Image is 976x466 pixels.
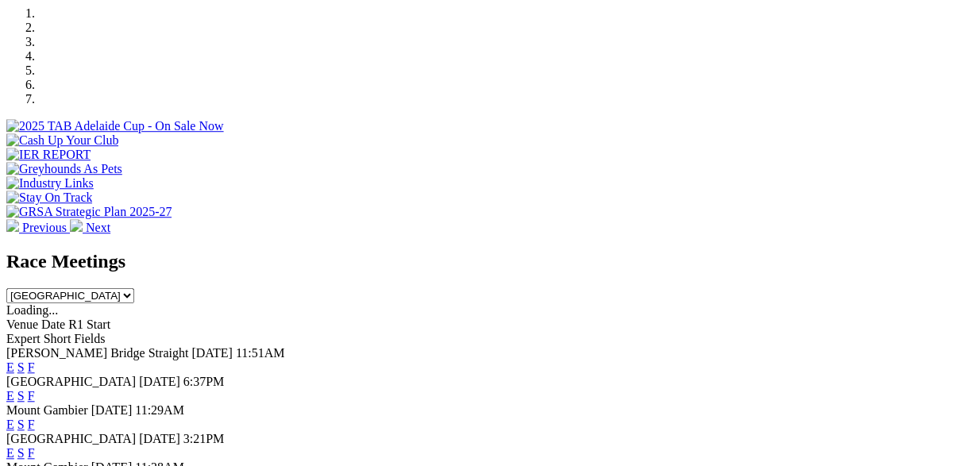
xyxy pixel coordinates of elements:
a: E [6,360,14,374]
img: chevron-left-pager-white.svg [6,219,19,232]
a: F [28,360,35,374]
span: Short [44,332,71,345]
a: S [17,446,25,460]
span: Venue [6,318,38,331]
span: [DATE] [91,403,133,417]
span: Expert [6,332,41,345]
h2: Race Meetings [6,251,970,272]
a: S [17,389,25,402]
a: F [28,389,35,402]
span: Date [41,318,65,331]
span: Mount Gambier [6,403,88,417]
span: Loading... [6,303,58,317]
a: E [6,418,14,431]
a: F [28,418,35,431]
img: Greyhounds As Pets [6,162,122,176]
span: 6:37PM [183,375,225,388]
span: Fields [74,332,105,345]
span: [DATE] [191,346,233,360]
img: Industry Links [6,176,94,191]
img: Cash Up Your Club [6,133,118,148]
img: Stay On Track [6,191,92,205]
img: GRSA Strategic Plan 2025-27 [6,205,172,219]
a: E [6,389,14,402]
span: Previous [22,221,67,234]
img: chevron-right-pager-white.svg [70,219,83,232]
img: IER REPORT [6,148,91,162]
a: E [6,446,14,460]
span: 11:29AM [135,403,184,417]
span: [DATE] [139,432,180,445]
span: Next [86,221,110,234]
span: [GEOGRAPHIC_DATA] [6,375,136,388]
img: 2025 TAB Adelaide Cup - On Sale Now [6,119,224,133]
a: Next [70,221,110,234]
span: [GEOGRAPHIC_DATA] [6,432,136,445]
a: F [28,446,35,460]
span: [PERSON_NAME] Bridge Straight [6,346,188,360]
span: 11:51AM [236,346,285,360]
span: R1 Start [68,318,110,331]
a: S [17,418,25,431]
span: 3:21PM [183,432,225,445]
a: S [17,360,25,374]
span: [DATE] [139,375,180,388]
a: Previous [6,221,70,234]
